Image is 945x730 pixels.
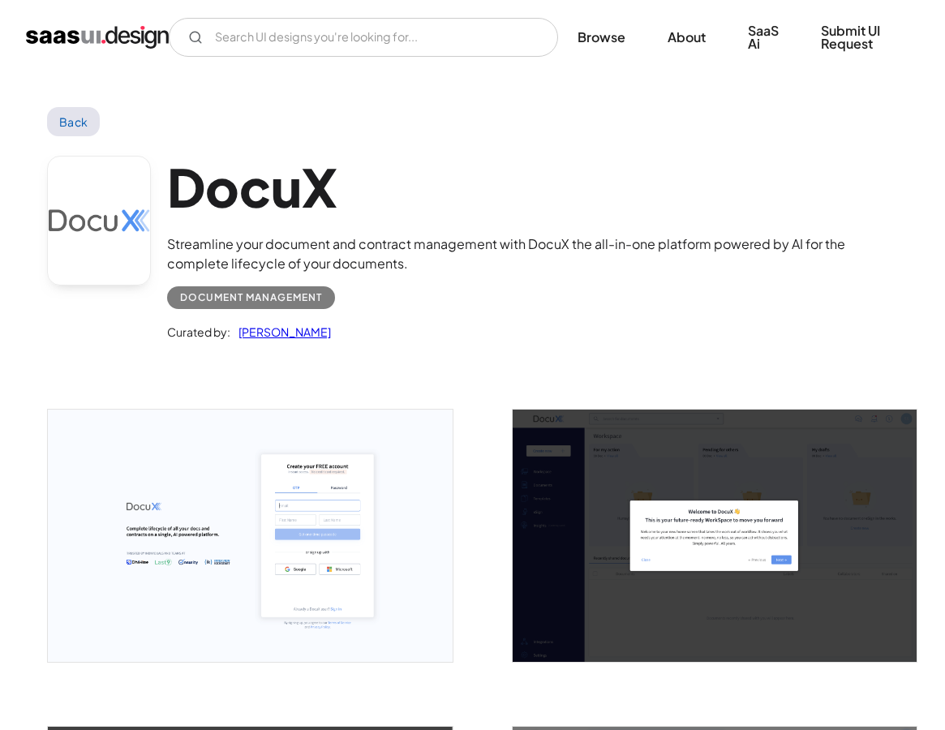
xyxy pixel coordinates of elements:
[230,322,331,341] a: [PERSON_NAME]
[48,410,452,662] img: 649c04d0f44565b924e66df9_Docux%20Signup%20Screen.png
[167,322,230,341] div: Curated by:
[180,288,322,307] div: Document Management
[167,156,898,218] h1: DocuX
[513,410,917,662] img: 649c04e129ddd0d77ca03f31_Docux%20Welcome%20Screen.png
[169,18,558,57] form: Email Form
[513,410,917,662] a: open lightbox
[728,13,799,62] a: SaaS Ai
[801,13,919,62] a: Submit UI Request
[169,18,558,57] input: Search UI designs you're looking for...
[558,19,645,55] a: Browse
[648,19,725,55] a: About
[48,410,452,662] a: open lightbox
[26,24,169,50] a: home
[167,234,898,273] div: Streamline your document and contract management with DocuX the all-in-one platform powered by AI...
[47,107,100,136] a: Back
